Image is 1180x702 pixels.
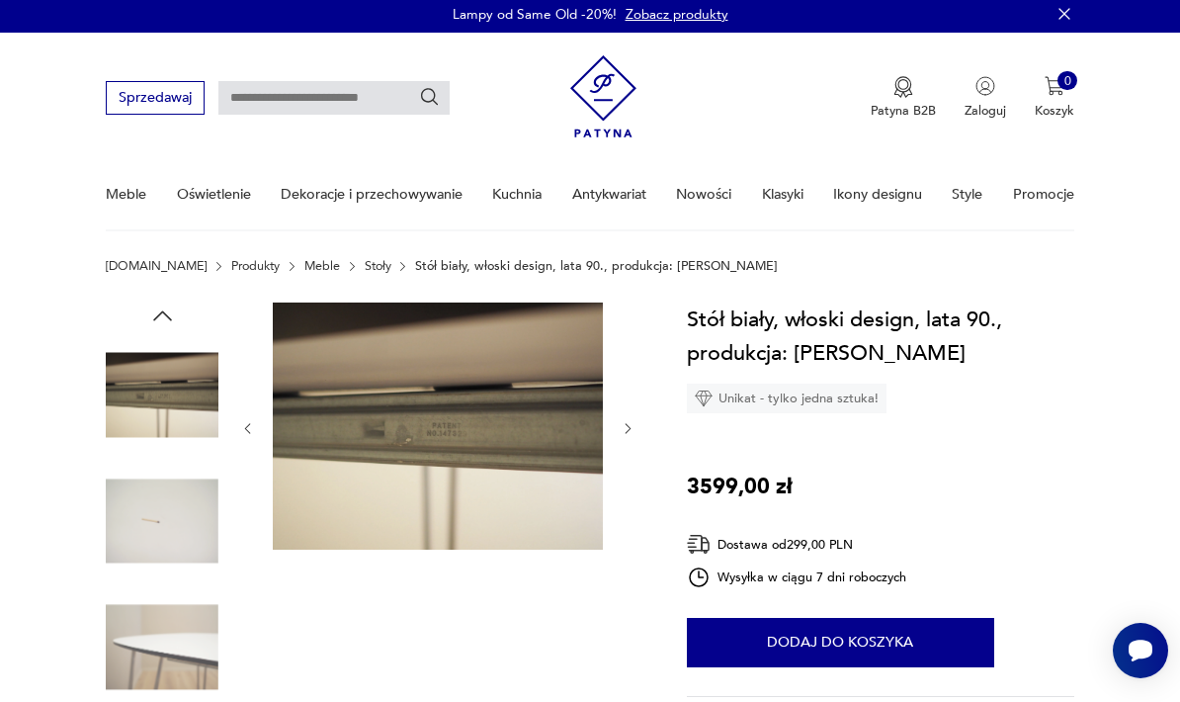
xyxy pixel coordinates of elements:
p: Lampy od Same Old -20%! [453,5,617,24]
img: Ikona koszyka [1045,76,1064,96]
a: Promocje [1013,160,1074,228]
a: Style [952,160,982,228]
img: Zdjęcie produktu Stół biały, włoski design, lata 90., produkcja: Włochy [273,303,603,551]
a: [DOMAIN_NAME] [106,259,207,273]
p: Patyna B2B [871,102,936,120]
div: Unikat - tylko jedna sztuka! [687,384,886,413]
a: Sprzedawaj [106,93,204,105]
button: Patyna B2B [871,76,936,120]
p: Koszyk [1035,102,1074,120]
a: Oświetlenie [177,160,251,228]
img: Zdjęcie produktu Stół biały, włoski design, lata 90., produkcja: Włochy [106,465,218,577]
button: Dodaj do koszyka [687,618,994,667]
a: Antykwariat [572,160,646,228]
img: Ikona diamentu [695,390,713,407]
a: Klasyki [762,160,803,228]
a: Nowości [676,160,731,228]
a: Meble [106,160,146,228]
a: Ikony designu [833,160,922,228]
div: 0 [1057,71,1077,91]
button: 0Koszyk [1035,76,1074,120]
a: Kuchnia [492,160,542,228]
a: Ikona medaluPatyna B2B [871,76,936,120]
a: Meble [304,259,340,273]
img: Zdjęcie produktu Stół biały, włoski design, lata 90., produkcja: Włochy [106,339,218,452]
p: 3599,00 zł [687,470,793,503]
a: Zobacz produkty [626,5,728,24]
a: Stoły [365,259,391,273]
img: Ikonka użytkownika [975,76,995,96]
button: Sprzedawaj [106,81,204,114]
img: Patyna - sklep z meblami i dekoracjami vintage [570,48,636,144]
p: Stół biały, włoski design, lata 90., produkcja: [PERSON_NAME] [415,259,778,273]
a: Dekoracje i przechowywanie [281,160,463,228]
img: Ikona medalu [893,76,913,98]
h1: Stół biały, włoski design, lata 90., produkcja: [PERSON_NAME] [687,303,1074,370]
a: Produkty [231,259,280,273]
div: Dostawa od 299,00 PLN [687,532,906,557]
button: Zaloguj [965,76,1006,120]
img: Ikona dostawy [687,532,711,557]
iframe: Smartsupp widget button [1113,623,1168,678]
button: Szukaj [419,87,441,109]
div: Wysyłka w ciągu 7 dni roboczych [687,566,906,589]
p: Zaloguj [965,102,1006,120]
